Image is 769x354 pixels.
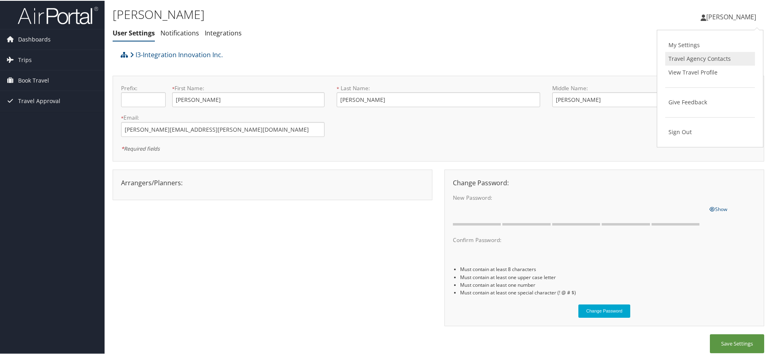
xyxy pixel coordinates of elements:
[706,12,756,21] span: [PERSON_NAME]
[205,28,242,37] a: Integrations
[130,46,223,62] a: I3-Integration Innovation Inc.
[121,83,166,91] label: Prefix:
[665,51,755,65] a: Travel Agency Contacts
[18,29,51,49] span: Dashboards
[709,203,727,212] a: Show
[578,304,631,317] button: Change Password
[18,70,49,90] span: Book Travel
[121,144,160,151] em: Required fields
[460,265,756,272] li: Must contain at least 8 characters
[460,273,756,280] li: Must contain at least one upper case letter
[115,177,430,187] div: Arrangers/Planners:
[665,124,755,138] a: Sign Out
[665,37,755,51] a: My Settings
[665,65,755,79] a: View Travel Profile
[337,83,540,91] label: Last Name:
[552,83,705,91] label: Middle Name:
[113,5,547,22] h1: [PERSON_NAME]
[113,28,155,37] a: User Settings
[701,4,764,28] a: [PERSON_NAME]
[18,5,98,24] img: airportal-logo.png
[453,193,703,201] label: New Password:
[665,95,755,108] a: Give Feedback
[121,113,325,121] label: Email:
[453,235,703,243] label: Confirm Password:
[460,288,756,296] li: Must contain at least one special character (! @ # $)
[447,177,762,187] div: Change Password:
[18,90,60,110] span: Travel Approval
[172,83,325,91] label: First Name:
[18,49,32,69] span: Trips
[709,205,727,212] span: Show
[160,28,199,37] a: Notifications
[460,280,756,288] li: Must contain at least one number
[710,333,764,352] button: Save Settings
